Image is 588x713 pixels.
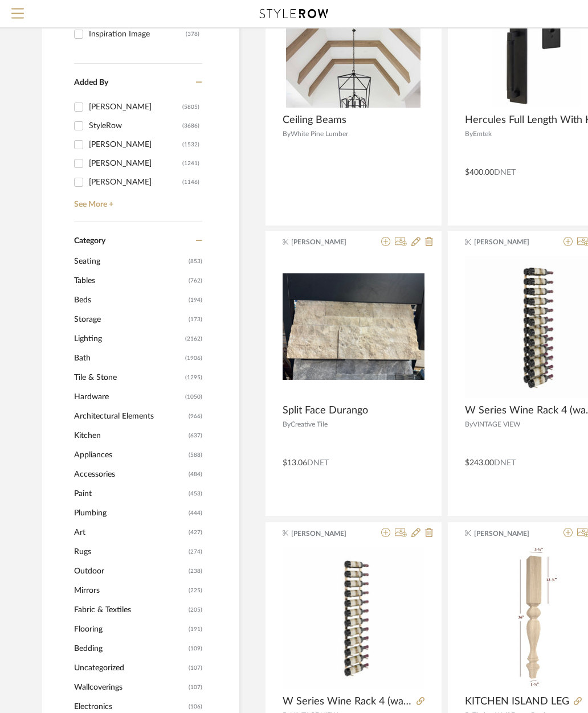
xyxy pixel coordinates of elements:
[185,388,202,407] span: (1050)
[283,274,424,380] img: Split Face Durango
[74,330,182,349] span: Lighting
[291,237,363,248] span: [PERSON_NAME]
[189,427,202,445] span: (637)
[473,421,520,428] span: VINTAGE VIEW
[74,368,182,388] span: Tile & Stone
[189,601,202,620] span: (205)
[89,117,182,136] div: StyleRow
[74,678,186,698] span: Wallcoverings
[74,291,186,310] span: Beds
[185,330,202,349] span: (2162)
[283,421,291,428] span: By
[283,114,346,127] span: Ceiling Beams
[283,131,291,138] span: By
[189,408,202,426] span: (966)
[74,543,186,562] span: Rugs
[189,311,202,329] span: (173)
[182,136,199,154] div: (1532)
[189,621,202,639] span: (191)
[182,117,199,136] div: (3686)
[189,446,202,465] span: (588)
[494,460,516,468] span: DNET
[74,349,182,368] span: Bath
[185,350,202,368] span: (1906)
[74,504,186,523] span: Plumbing
[74,581,186,601] span: Mirrors
[74,446,186,465] span: Appliances
[74,272,186,291] span: Tables
[189,640,202,658] span: (109)
[89,174,182,192] div: [PERSON_NAME]
[189,563,202,581] span: (238)
[74,562,186,581] span: Outdoor
[291,529,363,539] span: [PERSON_NAME]
[74,310,186,330] span: Storage
[283,460,307,468] span: $13.06
[89,26,186,44] div: Inspiration Image
[89,155,182,173] div: [PERSON_NAME]
[89,99,182,117] div: [PERSON_NAME]
[189,466,202,484] span: (484)
[465,460,494,468] span: $243.00
[474,237,546,248] span: [PERSON_NAME]
[182,99,199,117] div: (5805)
[74,252,186,272] span: Seating
[182,174,199,192] div: (1146)
[74,485,186,504] span: Paint
[291,131,348,138] span: White Pine Lumber
[189,543,202,562] span: (274)
[74,388,182,407] span: Hardware
[465,131,473,138] span: By
[283,548,424,690] img: W Series Wine Rack 4 (wall mounted metal bottle storage)
[89,136,182,154] div: [PERSON_NAME]
[74,465,186,485] span: Accessories
[465,696,569,708] span: KITCHEN ISLAND LEG
[189,505,202,523] span: (444)
[189,253,202,271] span: (853)
[189,272,202,290] span: (762)
[71,192,202,210] a: See More +
[189,485,202,503] span: (453)
[291,421,328,428] span: Creative Tile
[189,582,202,600] span: (225)
[494,169,516,177] span: DNET
[186,26,199,44] div: (378)
[74,427,186,446] span: Kitchen
[307,460,329,468] span: DNET
[465,169,494,177] span: $400.00
[74,659,186,678] span: Uncategorized
[189,679,202,697] span: (107)
[473,131,492,138] span: Emtek
[74,237,105,247] span: Category
[189,292,202,310] span: (194)
[74,640,186,659] span: Bedding
[182,155,199,173] div: (1241)
[74,523,186,543] span: Art
[74,407,186,427] span: Architectural Elements
[74,620,186,640] span: Flooring
[513,547,558,690] img: KITCHEN ISLAND LEG
[189,524,202,542] span: (427)
[189,659,202,678] span: (107)
[74,79,108,87] span: Added By
[474,529,546,539] span: [PERSON_NAME]
[283,405,368,417] span: Split Face Durango
[283,696,412,708] span: W Series Wine Rack 4 (wall mounted metal bottle storage)
[465,421,473,428] span: By
[74,601,186,620] span: Fabric & Textiles
[185,369,202,387] span: (1295)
